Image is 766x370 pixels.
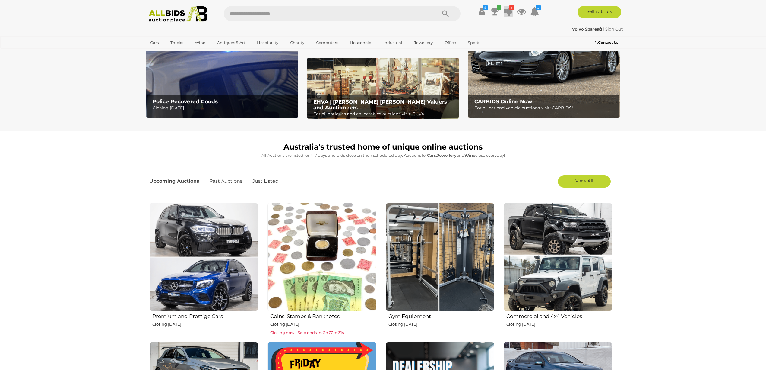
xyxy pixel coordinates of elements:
[595,39,620,46] a: Contact Us
[152,312,258,319] h2: Premium and Prestige Cars
[145,6,211,23] img: Allbids.com.au
[437,153,457,158] strong: Jewellery
[150,203,258,311] img: Premium and Prestige Cars
[490,6,499,17] a: 1
[146,38,163,48] a: Cars
[267,203,376,311] img: Coins, Stamps & Banknotes
[153,104,295,112] p: Closing [DATE]
[427,153,436,158] strong: Cars
[270,312,376,319] h2: Coins, Stamps & Banknotes
[248,172,283,190] a: Just Listed
[605,27,623,31] a: Sign Out
[253,38,282,48] a: Hospitality
[477,6,486,17] a: $
[530,6,539,17] a: 2
[430,6,461,21] button: Search
[379,38,406,48] a: Industrial
[464,153,475,158] strong: Wine
[149,143,617,151] h1: Australia's trusted home of unique online auctions
[312,38,342,48] a: Computers
[464,38,484,48] a: Sports
[578,6,621,18] a: Sell with us
[153,98,218,105] b: Police Recovered Goods
[191,38,209,48] a: Wine
[270,321,376,328] p: Closing [DATE]
[506,321,612,328] p: Closing [DATE]
[286,38,308,48] a: Charity
[346,38,375,48] a: Household
[313,99,447,111] b: EHVA | [PERSON_NAME] [PERSON_NAME] Valuers and Auctioneers
[386,203,494,311] img: Gym Equipment
[146,48,197,58] a: [GEOGRAPHIC_DATA]
[213,38,249,48] a: Antiques & Art
[572,27,603,31] a: Volvo Spares
[536,5,541,10] i: 2
[504,6,513,17] a: 3
[307,58,459,119] img: EHVA | Evans Hastings Valuers and Auctioneers
[388,321,494,328] p: Closing [DATE]
[474,98,534,105] b: CARBIDS Online Now!
[509,5,514,10] i: 3
[152,321,258,328] p: Closing [DATE]
[503,202,612,337] a: Commercial and 4x4 Vehicles Closing [DATE]
[575,178,593,184] span: View All
[506,312,612,319] h2: Commercial and 4x4 Vehicles
[149,152,617,159] p: All Auctions are listed for 4-7 days and bids close on their scheduled day. Auctions for , and cl...
[558,175,611,188] a: View All
[474,104,616,112] p: For all car and vehicle auctions visit: CARBIDS!
[504,203,612,311] img: Commercial and 4x4 Vehicles
[267,202,376,337] a: Coins, Stamps & Banknotes Closing [DATE] Closing now - Sale ends in: 3h 22m 31s
[385,202,494,337] a: Gym Equipment Closing [DATE]
[410,38,437,48] a: Jewellery
[572,27,602,31] strong: Volvo Spares
[307,58,459,119] a: EHVA | Evans Hastings Valuers and Auctioneers EHVA | [PERSON_NAME] [PERSON_NAME] Valuers and Auct...
[497,5,501,10] i: 1
[313,110,455,118] p: For all antiques and collectables auctions visit: EHVA
[603,27,604,31] span: |
[388,312,494,319] h2: Gym Equipment
[166,38,187,48] a: Trucks
[270,330,344,335] span: Closing now - Sale ends in: 3h 22m 31s
[205,172,247,190] a: Past Auctions
[149,202,258,337] a: Premium and Prestige Cars Closing [DATE]
[441,38,460,48] a: Office
[595,40,618,45] b: Contact Us
[483,5,488,10] i: $
[149,172,204,190] a: Upcoming Auctions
